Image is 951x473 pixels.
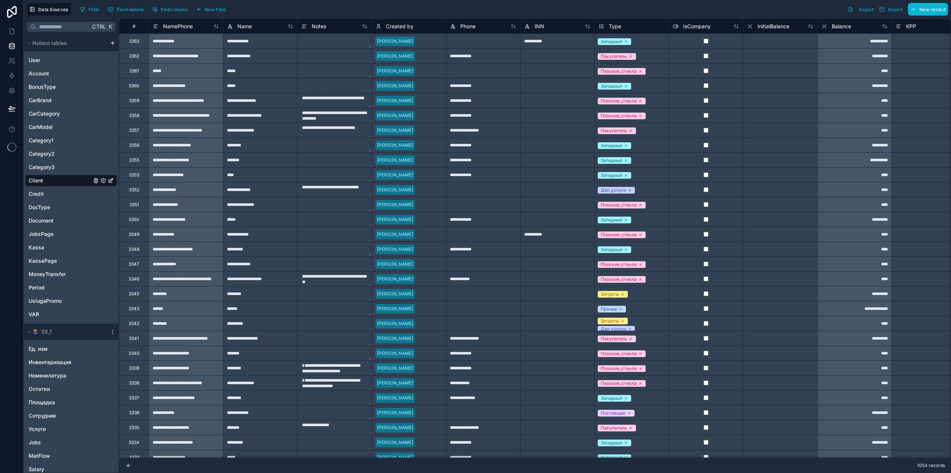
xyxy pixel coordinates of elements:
[601,318,619,324] div: Затраты
[386,23,413,30] span: Created by
[129,380,139,386] div: 3338
[377,68,413,74] div: [PERSON_NAME]
[601,113,637,119] div: Плоские_стекла
[601,380,637,387] div: Плоские_стекла
[129,261,139,267] div: 3347
[129,306,139,312] div: 3343
[312,23,326,30] span: Notes
[129,365,139,371] div: 3339
[609,23,621,30] span: Type
[129,440,139,446] div: 3334
[601,157,622,164] div: Западный
[105,4,146,15] button: Permissions
[129,454,139,460] div: 3333
[377,291,413,297] div: [PERSON_NAME]
[77,4,103,15] button: Filter
[601,246,622,253] div: Западный
[129,217,139,223] div: 3350
[377,424,413,431] div: [PERSON_NAME]
[377,112,413,119] div: [PERSON_NAME]
[377,454,413,461] div: [PERSON_NAME]
[129,53,139,59] div: 3362
[601,172,622,179] div: Западный
[27,3,71,16] button: Data Sources
[129,38,139,44] div: 3363
[129,187,139,193] div: 3352
[845,3,876,16] button: Export
[129,172,139,178] div: 3353
[832,23,851,30] span: Balance
[163,23,193,30] span: NamePhone
[601,127,627,134] div: Покупатель
[460,23,475,30] span: Phone
[601,326,626,333] div: Доп_услуги
[129,291,139,297] div: 3345
[377,38,413,45] div: [PERSON_NAME]
[205,7,226,12] span: New field
[377,380,413,386] div: [PERSON_NAME]
[683,23,711,30] span: IsCompany
[601,98,637,104] div: Плоские_стекла
[117,7,143,12] span: Permissions
[919,7,945,12] span: New record
[149,4,190,15] button: Find column
[377,276,413,282] div: [PERSON_NAME]
[601,53,627,60] div: Покупатель
[105,4,149,15] a: Permissions
[601,38,622,45] div: Западный
[601,410,626,417] div: Поставщик
[601,276,637,283] div: Плоские_стекла
[601,68,637,75] div: Плоские_стекла
[129,321,139,327] div: 3342
[377,157,413,163] div: [PERSON_NAME]
[377,82,413,89] div: [PERSON_NAME]
[129,276,139,282] div: 3346
[129,142,139,148] div: 3356
[859,7,874,12] span: Export
[129,98,139,104] div: 3359
[377,187,413,193] div: [PERSON_NAME]
[601,83,622,90] div: Западный
[377,142,413,149] div: [PERSON_NAME]
[129,231,139,237] div: 3349
[906,23,916,30] span: KPP
[129,127,139,133] div: 3357
[377,231,413,238] div: [PERSON_NAME]
[377,246,413,253] div: [PERSON_NAME]
[129,395,139,401] div: 3337
[129,410,139,416] div: 3336
[129,202,139,208] div: 3351
[38,7,68,12] span: Data Sources
[377,97,413,104] div: [PERSON_NAME]
[601,395,622,402] div: Западный
[601,231,637,238] div: Плоские_стекла
[377,216,413,223] div: [PERSON_NAME]
[129,83,139,89] div: 3360
[601,350,637,357] div: Плоские_стекла
[905,3,948,16] a: New record
[535,23,544,30] span: INN
[91,22,107,31] span: Ctrl
[601,202,637,208] div: Плоские_стекла
[601,142,622,149] div: Западный
[377,439,413,446] div: [PERSON_NAME]
[917,463,945,469] span: 1054 records
[129,157,139,163] div: 3355
[377,201,413,208] div: [PERSON_NAME]
[377,365,413,372] div: [PERSON_NAME]
[908,3,948,16] button: New record
[377,395,413,401] div: [PERSON_NAME]
[377,53,413,59] div: [PERSON_NAME]
[129,246,139,252] div: 3348
[161,7,188,12] span: Find column
[601,440,622,446] div: Западный
[129,113,139,119] div: 3358
[601,336,627,342] div: Покупатель
[377,335,413,342] div: [PERSON_NAME]
[88,7,100,12] span: Filter
[757,23,789,30] span: InitialBalance
[129,68,139,74] div: 3361
[377,409,413,416] div: [PERSON_NAME]
[876,3,905,16] button: Import
[601,454,622,461] div: Западный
